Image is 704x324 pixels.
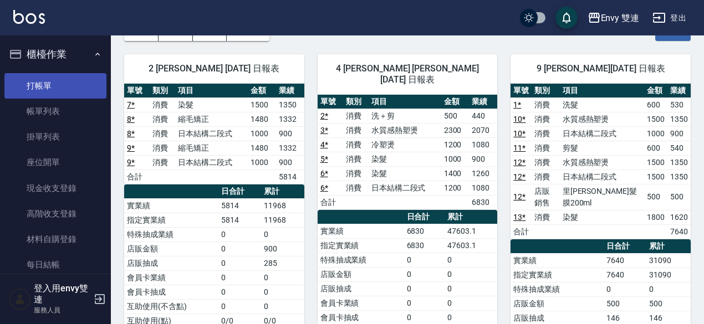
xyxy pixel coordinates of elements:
h5: 登入用envy雙連 [34,283,90,305]
td: 水質感熱塑燙 [369,123,441,137]
th: 業績 [469,95,497,109]
td: 1080 [469,137,497,152]
td: 店販金額 [318,267,404,281]
td: 1350 [667,112,691,126]
td: 1400 [441,166,470,181]
td: 消費 [532,97,559,112]
td: 1500 [644,112,667,126]
td: 530 [667,97,691,112]
td: 消費 [150,141,175,155]
td: 1350 [667,169,691,184]
td: 1000 [248,155,276,169]
a: 每日結帳 [4,252,106,277]
td: 消費 [343,152,369,166]
td: 0 [261,227,304,241]
td: 染髮 [369,152,441,166]
td: 6830 [469,195,497,209]
td: 1260 [469,166,497,181]
td: 特殊抽成業績 [318,253,404,267]
table: a dense table [124,84,304,184]
td: 1332 [276,141,304,155]
td: 0 [445,281,497,296]
th: 金額 [248,84,276,98]
td: 0 [218,256,261,270]
td: 6830 [404,224,445,238]
td: 合計 [511,224,532,239]
td: 實業績 [124,198,218,213]
td: 日本結構二段式 [175,155,248,169]
td: 500 [646,296,691,311]
td: 5814 [218,213,261,227]
td: 7640 [604,268,646,282]
td: 2300 [441,123,470,137]
td: 消費 [150,112,175,126]
td: 日本結構二段式 [175,126,248,141]
th: 類別 [343,95,369,109]
td: 1200 [441,181,470,195]
td: 店販金額 [511,296,604,311]
th: 日合計 [604,239,646,254]
td: 11968 [261,198,304,213]
td: 1480 [248,112,276,126]
span: 4 [PERSON_NAME] [PERSON_NAME][DATE] 日報表 [331,63,484,85]
td: 實業績 [318,224,404,238]
td: 1500 [644,155,667,169]
th: 金額 [441,95,470,109]
td: 0 [445,267,497,281]
td: 1480 [248,141,276,155]
td: 0 [404,281,445,296]
button: 登出 [648,8,691,28]
td: 日本結構二段式 [560,126,645,141]
td: 消費 [532,210,559,224]
td: 500 [441,109,470,123]
th: 單號 [318,95,343,109]
td: 1200 [441,137,470,152]
a: 帳單列表 [4,99,106,124]
td: 消費 [532,141,559,155]
td: 店販金額 [124,241,218,256]
td: 0 [218,270,261,285]
th: 類別 [532,84,559,98]
div: Envy 雙連 [601,11,640,25]
td: 互助使用(不含點) [124,299,218,313]
th: 單號 [124,84,150,98]
td: 0 [404,296,445,310]
td: 1332 [276,112,304,126]
th: 業績 [667,84,691,98]
td: 指定實業績 [124,213,218,227]
td: 1350 [276,97,304,112]
td: 0 [404,253,445,267]
a: 材料自購登錄 [4,227,106,252]
td: 水質感熱塑燙 [560,155,645,169]
td: 合計 [124,169,150,184]
td: 消費 [343,166,369,181]
td: 消費 [343,109,369,123]
th: 類別 [150,84,175,98]
td: 500 [644,184,667,210]
td: 水質感熱塑燙 [560,112,645,126]
td: 0 [218,241,261,256]
td: 500 [604,296,646,311]
td: 1000 [248,126,276,141]
td: 消費 [532,112,559,126]
td: 染髮 [560,210,645,224]
td: 冷塑燙 [369,137,441,152]
td: 31090 [646,253,691,268]
th: 項目 [175,84,248,98]
td: 0 [218,227,261,241]
td: 消費 [343,181,369,195]
td: 特殊抽成業績 [124,227,218,241]
td: 消費 [343,123,369,137]
td: 會員卡業績 [318,296,404,310]
td: 0 [604,282,646,296]
th: 累計 [646,239,691,254]
th: 日合計 [218,184,261,199]
td: 5814 [276,169,304,184]
td: 里[PERSON_NAME]髮膜200ml [560,184,645,210]
td: 285 [261,256,304,270]
th: 項目 [369,95,441,109]
td: 900 [276,155,304,169]
button: Envy 雙連 [583,7,644,29]
th: 單號 [511,84,532,98]
span: 2 [PERSON_NAME] [DATE] 日報表 [137,63,291,74]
